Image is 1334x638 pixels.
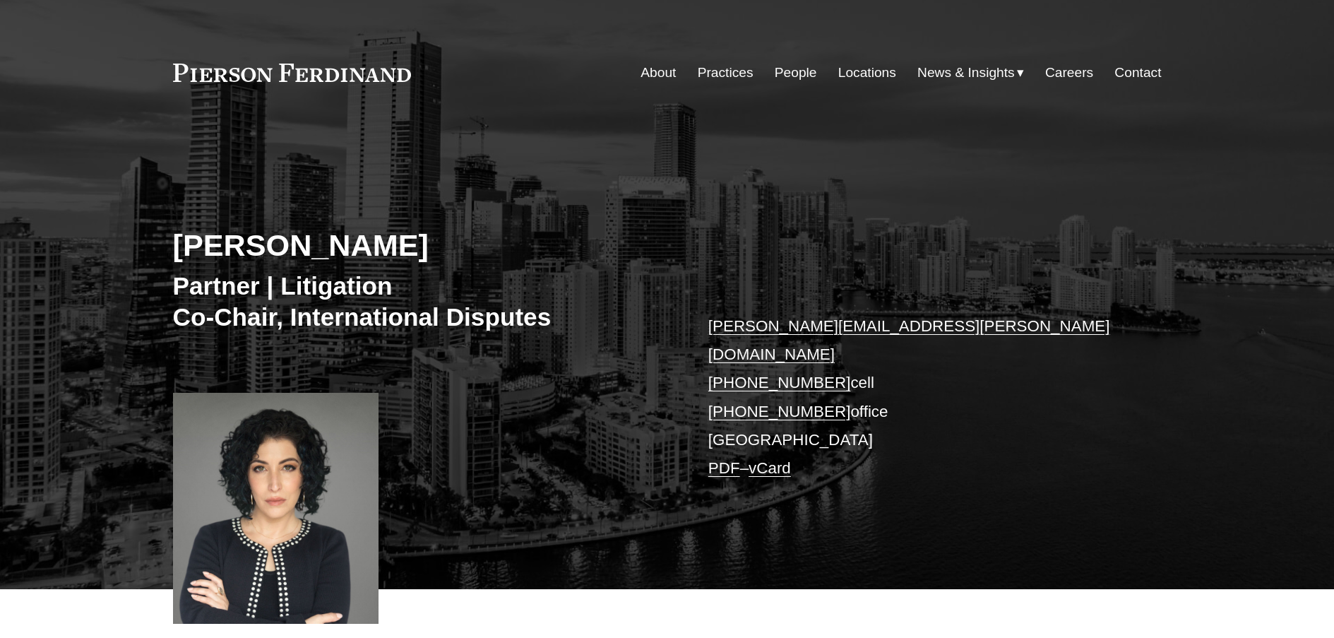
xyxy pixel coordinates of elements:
h3: Partner | Litigation Co-Chair, International Disputes [173,271,667,332]
h2: [PERSON_NAME] [173,227,667,264]
span: News & Insights [917,61,1015,85]
a: [PHONE_NUMBER] [708,374,851,391]
a: Locations [838,59,896,86]
a: Practices [698,59,754,86]
a: [PERSON_NAME][EMAIL_ADDRESS][PERSON_NAME][DOMAIN_NAME] [708,317,1110,363]
a: [PHONE_NUMBER] [708,403,851,420]
a: About [641,59,676,86]
a: vCard [749,459,791,477]
a: folder dropdown [917,59,1024,86]
a: Careers [1045,59,1093,86]
p: cell office [GEOGRAPHIC_DATA] – [708,312,1120,483]
a: PDF [708,459,740,477]
a: Contact [1114,59,1161,86]
a: People [775,59,817,86]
